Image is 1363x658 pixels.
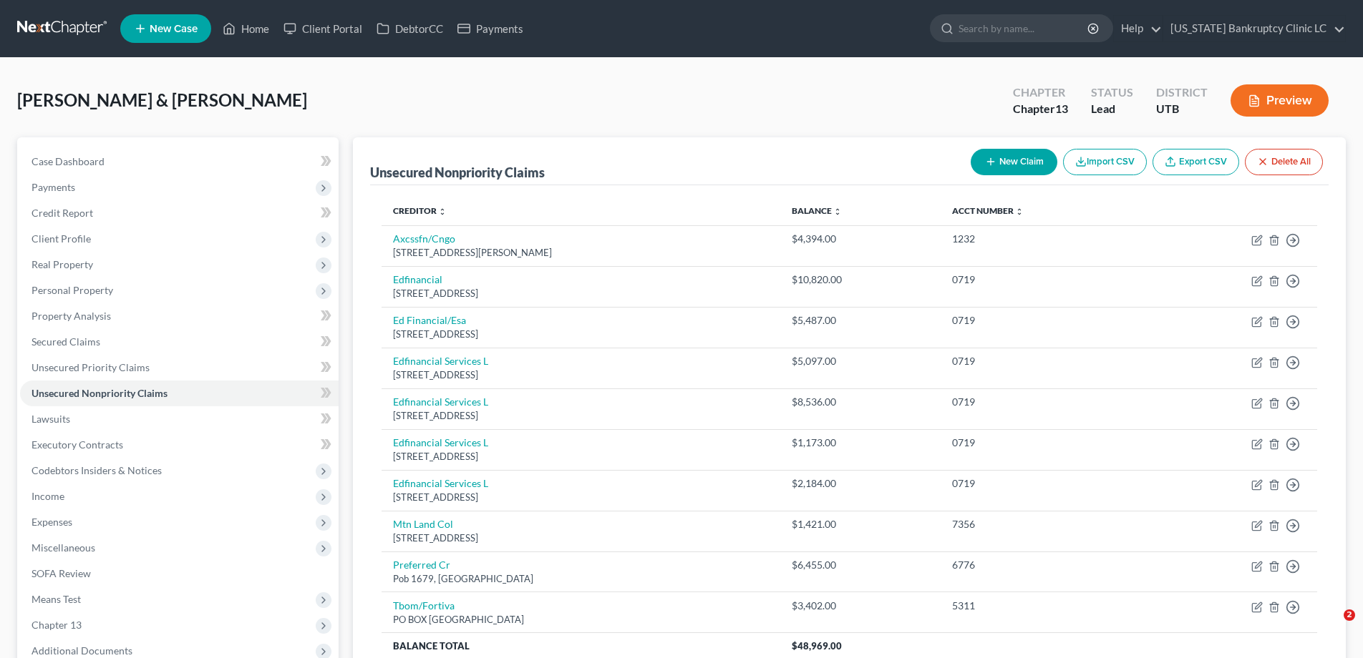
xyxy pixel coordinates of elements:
span: Property Analysis [31,310,111,322]
input: Search by name... [959,15,1090,41]
a: Home [215,16,276,41]
div: Pob 1679, [GEOGRAPHIC_DATA] [393,572,769,586]
div: UTB [1156,101,1208,117]
div: Chapter [1013,84,1068,101]
span: Case Dashboard [31,155,105,167]
div: [STREET_ADDRESS] [393,328,769,341]
div: $10,820.00 [792,272,929,287]
span: Executory Contracts [31,438,123,451]
div: 0719 [952,476,1136,491]
a: Axcssfn/Cngo [393,232,455,245]
div: $1,173.00 [792,436,929,450]
button: Delete All [1245,149,1323,175]
div: Lead [1091,101,1133,117]
a: Preferred Cr [393,559,450,571]
i: unfold_more [438,207,447,216]
button: New Claim [971,149,1057,175]
div: [STREET_ADDRESS] [393,287,769,300]
div: $6,455.00 [792,558,929,572]
span: Means Test [31,593,81,605]
div: Chapter [1013,101,1068,117]
span: Unsecured Nonpriority Claims [31,387,168,399]
div: $3,402.00 [792,599,929,613]
div: [STREET_ADDRESS] [393,368,769,382]
a: [US_STATE] Bankruptcy Clinic LC [1163,16,1345,41]
a: Edfinancial Services L [393,477,488,489]
span: Additional Documents [31,644,132,657]
a: DebtorCC [369,16,450,41]
span: 13 [1055,102,1068,115]
button: Preview [1231,84,1329,117]
a: Edfinancial Services L [393,396,488,408]
a: Edfinancial [393,273,442,285]
a: Unsecured Nonpriority Claims [20,380,339,406]
a: Acct Number unfold_more [952,205,1024,216]
a: Edfinancial Services L [393,355,488,367]
div: [STREET_ADDRESS][PERSON_NAME] [393,246,769,260]
i: unfold_more [833,207,842,216]
a: Ed Financial/Esa [393,314,466,326]
span: $48,969.00 [792,640,842,652]
button: Import CSV [1063,149,1147,175]
span: New Case [150,24,198,34]
div: $8,536.00 [792,395,929,409]
div: 0719 [952,354,1136,368]
span: Unsecured Priority Claims [31,361,150,373]
a: SOFA Review [20,561,339,586]
a: Executory Contracts [20,432,339,458]
div: District [1156,84,1208,101]
a: Credit Report [20,200,339,226]
a: Balance unfold_more [792,205,842,216]
iframe: Intercom live chat [1314,609,1349,644]
span: SOFA Review [31,567,91,579]
a: Edfinancial Services L [393,436,488,448]
span: Codebtors Insiders & Notices [31,464,162,476]
span: Miscellaneous [31,541,95,554]
div: 0719 [952,436,1136,450]
div: $1,421.00 [792,517,929,531]
a: Creditor unfold_more [393,205,447,216]
a: Help [1114,16,1162,41]
a: Client Portal [276,16,369,41]
span: Secured Claims [31,335,100,348]
a: Secured Claims [20,329,339,355]
div: $2,184.00 [792,476,929,491]
span: Credit Report [31,207,93,219]
div: 6776 [952,558,1136,572]
div: 0719 [952,272,1136,287]
a: Case Dashboard [20,149,339,175]
div: 7356 [952,517,1136,531]
a: Property Analysis [20,303,339,329]
span: Client Profile [31,232,91,245]
div: $4,394.00 [792,232,929,246]
a: Lawsuits [20,406,339,432]
div: [STREET_ADDRESS] [393,450,769,463]
span: Real Property [31,258,93,270]
span: Expenses [31,516,72,528]
div: [STREET_ADDRESS] [393,531,769,545]
div: $5,487.00 [792,313,929,328]
div: [STREET_ADDRESS] [393,491,769,504]
div: 0719 [952,313,1136,328]
a: Mtn Land Col [393,518,453,530]
span: Personal Property [31,284,113,296]
div: PO BOX [GEOGRAPHIC_DATA] [393,613,769,627]
div: $5,097.00 [792,354,929,368]
div: [STREET_ADDRESS] [393,409,769,423]
span: Lawsuits [31,413,70,425]
span: Chapter 13 [31,619,82,631]
span: 2 [1344,609,1355,621]
div: Status [1091,84,1133,101]
a: Export CSV [1153,149,1239,175]
div: 0719 [952,395,1136,409]
span: [PERSON_NAME] & [PERSON_NAME] [17,89,307,110]
a: Unsecured Priority Claims [20,355,339,380]
span: Payments [31,181,75,193]
div: 5311 [952,599,1136,613]
a: Tbom/Fortiva [393,599,455,612]
i: unfold_more [1015,207,1024,216]
span: Income [31,490,64,502]
a: Payments [450,16,530,41]
div: Unsecured Nonpriority Claims [370,164,545,181]
div: 1232 [952,232,1136,246]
